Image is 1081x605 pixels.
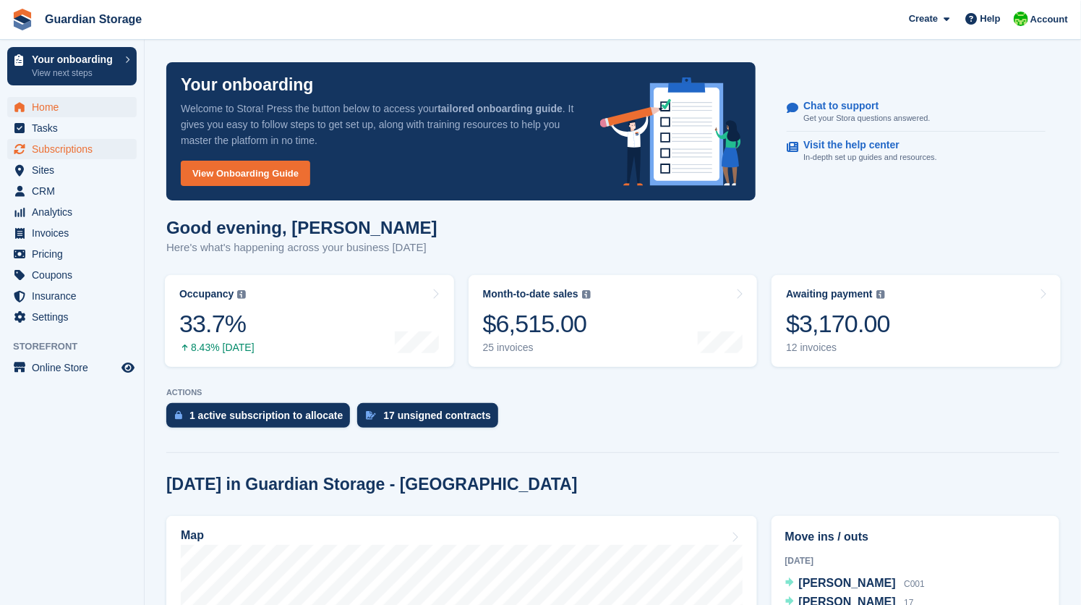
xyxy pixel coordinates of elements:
[7,118,137,138] a: menu
[7,286,137,306] a: menu
[803,100,918,112] p: Chat to support
[787,132,1046,171] a: Visit the help center In-depth set up guides and resources.
[803,112,930,124] p: Get your Stora questions answered.
[909,12,938,26] span: Create
[179,342,255,354] div: 8.43% [DATE]
[32,357,119,378] span: Online Store
[32,97,119,117] span: Home
[786,288,873,300] div: Awaiting payment
[32,160,119,180] span: Sites
[237,290,246,299] img: icon-info-grey-7440780725fd019a000dd9b08b2336e03edf1995a4989e88bcd33f0948082b44.svg
[181,101,577,148] p: Welcome to Stora! Press the button below to access your . It gives you easy to follow steps to ge...
[119,359,137,376] a: Preview store
[7,160,137,180] a: menu
[785,575,925,593] a: [PERSON_NAME] C001
[32,181,119,201] span: CRM
[483,288,578,300] div: Month-to-date sales
[32,54,118,64] p: Your onboarding
[366,411,376,420] img: contract_signature_icon-13c848040528278c33f63329250d36e43548de30e8caae1d1a13099fd9432cc5.svg
[166,475,578,494] h2: [DATE] in Guardian Storage - [GEOGRAPHIC_DATA]
[39,7,148,31] a: Guardian Storage
[32,67,118,80] p: View next steps
[175,410,182,420] img: active_subscription_to_allocate_icon-d502201f5373d7db506a760aba3b589e785aa758c864c3986d89f69b8ff3...
[32,286,119,306] span: Insurance
[7,47,137,85] a: Your onboarding View next steps
[12,9,33,30] img: stora-icon-8386f47178a22dfd0bd8f6a31ec36ba5ce8667c1dd55bd0f319d3a0aa187defe.svg
[166,388,1059,397] p: ACTIONS
[437,103,563,114] strong: tailored onboarding guide
[799,577,896,589] span: [PERSON_NAME]
[980,12,1001,26] span: Help
[7,307,137,327] a: menu
[32,307,119,327] span: Settings
[13,339,144,354] span: Storefront
[1030,12,1068,27] span: Account
[32,118,119,138] span: Tasks
[786,309,890,339] div: $3,170.00
[786,342,890,354] div: 12 invoices
[32,223,119,243] span: Invoices
[772,275,1061,367] a: Awaiting payment $3,170.00 12 invoices
[179,309,255,339] div: 33.7%
[7,265,137,285] a: menu
[785,528,1046,546] h2: Move ins / outs
[32,139,119,159] span: Subscriptions
[32,244,119,264] span: Pricing
[181,161,310,186] a: View Onboarding Guide
[803,151,937,164] p: In-depth set up guides and resources.
[181,77,314,93] p: Your onboarding
[7,202,137,222] a: menu
[7,357,137,378] a: menu
[189,410,343,421] div: 1 active subscription to allocate
[166,218,437,237] h1: Good evening, [PERSON_NAME]
[1014,12,1028,26] img: Andrew Kinakin
[7,97,137,117] a: menu
[179,288,234,300] div: Occupancy
[876,290,885,299] img: icon-info-grey-7440780725fd019a000dd9b08b2336e03edf1995a4989e88bcd33f0948082b44.svg
[904,579,925,589] span: C001
[582,290,591,299] img: icon-info-grey-7440780725fd019a000dd9b08b2336e03edf1995a4989e88bcd33f0948082b44.svg
[7,181,137,201] a: menu
[803,139,926,151] p: Visit the help center
[32,265,119,285] span: Coupons
[166,403,357,435] a: 1 active subscription to allocate
[166,240,437,256] p: Here's what's happening across your business [DATE]
[483,309,591,339] div: $6,515.00
[483,342,591,354] div: 25 invoices
[7,223,137,243] a: menu
[469,275,758,367] a: Month-to-date sales $6,515.00 25 invoices
[165,275,454,367] a: Occupancy 33.7% 8.43% [DATE]
[32,202,119,222] span: Analytics
[600,77,742,186] img: onboarding-info-6c161a55d2c0e0a8cae90662b2fe09162a5109e8cc188191df67fb4f79e88e88.svg
[7,244,137,264] a: menu
[7,139,137,159] a: menu
[785,554,1046,567] div: [DATE]
[383,410,491,421] div: 17 unsigned contracts
[357,403,505,435] a: 17 unsigned contracts
[787,93,1046,132] a: Chat to support Get your Stora questions answered.
[181,529,204,542] h2: Map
